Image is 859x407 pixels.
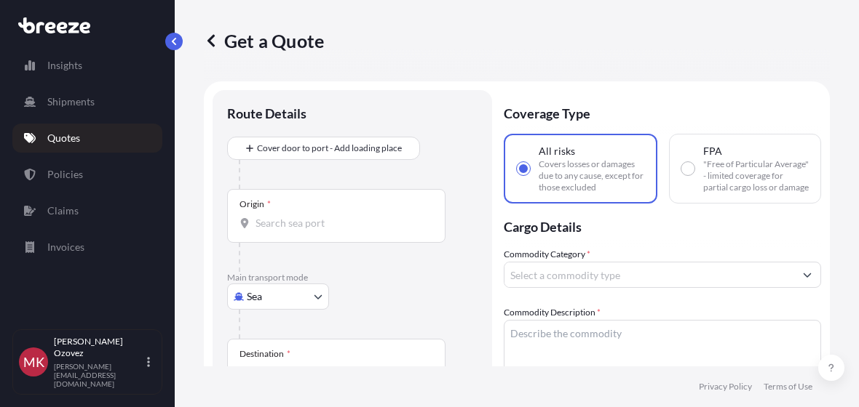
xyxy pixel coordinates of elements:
[703,158,809,193] span: "Free of Particular Average" - limited coverage for partial cargo loss or damage
[517,162,530,175] input: All risksCovers losses or damages due to any cause, except for those excluded
[227,137,420,160] button: Cover door to port - Add loading place
[54,336,144,359] p: [PERSON_NAME] Ozovez
[47,203,79,218] p: Claims
[240,348,290,360] div: Destination
[764,381,812,392] a: Terms of Use
[227,272,478,283] p: Main transport mode
[23,355,44,369] span: MK
[47,94,95,109] p: Shipments
[794,262,820,288] button: Show suggestions
[504,203,821,247] p: Cargo Details
[12,51,162,80] a: Insights
[504,262,794,288] input: Select a commodity type
[539,144,575,158] span: All risks
[504,90,821,134] p: Coverage Type
[12,87,162,116] a: Shipments
[240,198,271,210] div: Origin
[699,381,752,392] a: Privacy Policy
[681,162,694,175] input: FPA"Free of Particular Average" - limited coverage for partial cargo loss or damage
[703,144,722,158] span: FPA
[227,283,329,310] button: Select transport
[54,362,144,388] p: [PERSON_NAME][EMAIL_ADDRESS][DOMAIN_NAME]
[204,29,324,52] p: Get a Quote
[256,366,427,380] input: Destination
[12,124,162,153] a: Quotes
[227,105,306,122] p: Route Details
[247,289,262,304] span: Sea
[504,305,601,320] label: Commodity Description
[12,160,162,189] a: Policies
[504,247,590,262] label: Commodity Category
[12,196,162,225] a: Claims
[47,131,80,145] p: Quotes
[256,216,427,230] input: Origin
[539,158,644,193] span: Covers losses or damages due to any cause, except for those excluded
[47,167,83,182] p: Policies
[47,240,84,254] p: Invoices
[12,233,162,262] a: Invoices
[257,141,402,156] span: Cover door to port - Add loading place
[47,58,82,73] p: Insights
